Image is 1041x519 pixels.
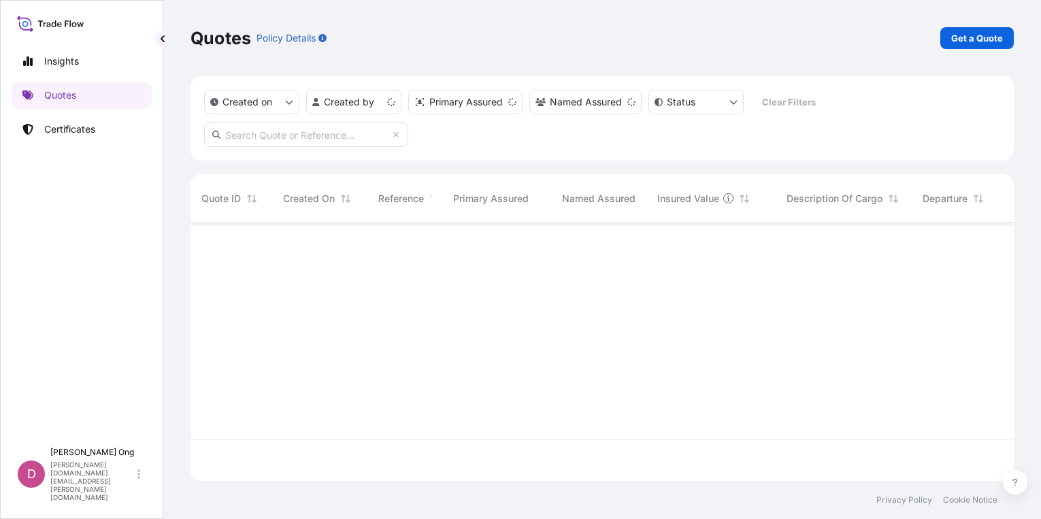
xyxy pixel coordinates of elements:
[12,82,152,109] a: Quotes
[257,31,316,45] p: Policy Details
[244,190,260,207] button: Sort
[201,192,241,205] span: Quote ID
[562,192,635,205] span: Named Assured
[453,192,529,205] span: Primary Assured
[44,54,79,68] p: Insights
[12,48,152,75] a: Insights
[529,90,642,114] button: cargoOwner Filter options
[27,467,36,481] span: D
[44,88,76,102] p: Quotes
[222,95,272,109] p: Created on
[667,95,695,109] p: Status
[427,190,443,207] button: Sort
[885,190,902,207] button: Sort
[648,90,744,114] button: certificateStatus Filter options
[429,95,503,109] p: Primary Assured
[970,190,987,207] button: Sort
[324,95,374,109] p: Created by
[283,192,335,205] span: Created On
[204,90,299,114] button: createdOn Filter options
[736,190,753,207] button: Sort
[204,122,408,147] input: Search Quote or Reference...
[337,190,354,207] button: Sort
[951,31,1003,45] p: Get a Quote
[550,95,622,109] p: Named Assured
[408,90,523,114] button: distributor Filter options
[940,27,1014,49] a: Get a Quote
[750,91,827,113] button: Clear Filters
[44,122,95,136] p: Certificates
[923,192,968,205] span: Departure
[306,90,401,114] button: createdBy Filter options
[12,116,152,143] a: Certificates
[876,495,932,505] a: Privacy Policy
[378,192,424,205] span: Reference
[191,27,251,49] p: Quotes
[657,192,719,205] span: Insured Value
[50,461,135,501] p: [PERSON_NAME][DOMAIN_NAME][EMAIL_ADDRESS][PERSON_NAME][DOMAIN_NAME]
[943,495,997,505] a: Cookie Notice
[762,95,816,109] p: Clear Filters
[50,447,135,458] p: [PERSON_NAME] Ong
[787,192,882,205] span: Description Of Cargo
